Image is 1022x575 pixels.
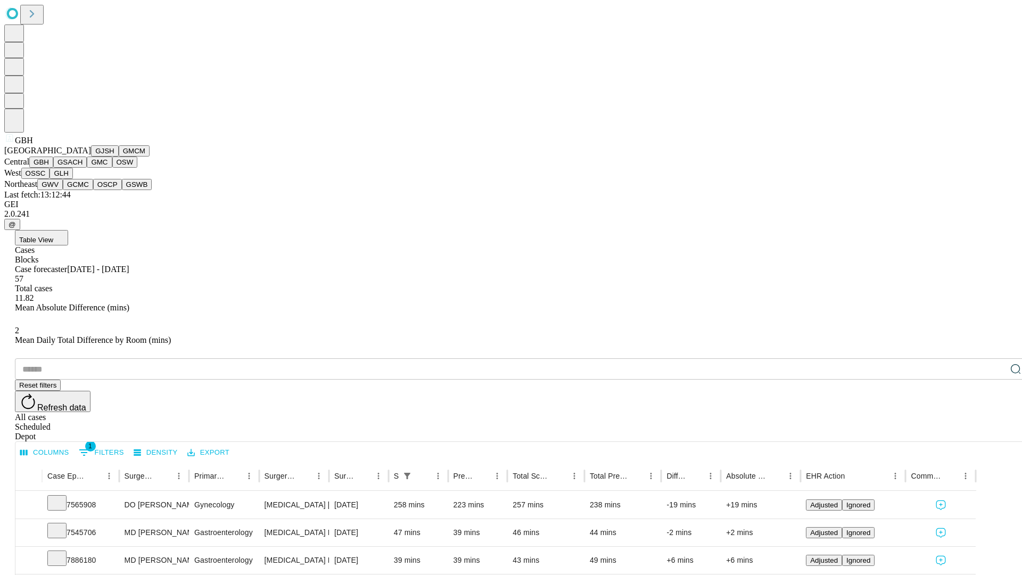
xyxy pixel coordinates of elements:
button: OSW [112,157,138,168]
span: West [4,168,21,177]
div: Surgery Date [334,472,355,480]
div: 1 active filter [400,469,415,483]
button: Sort [846,469,861,483]
button: GMC [87,157,112,168]
button: Select columns [18,445,72,461]
div: MD [PERSON_NAME] [PERSON_NAME] [125,519,184,546]
div: Total Scheduled Duration [513,472,551,480]
button: Export [185,445,232,461]
span: Mean Absolute Difference (mins) [15,303,129,312]
div: -19 mins [666,491,715,519]
div: 257 mins [513,491,579,519]
span: Ignored [846,556,870,564]
div: 258 mins [394,491,443,519]
button: Menu [490,469,505,483]
div: Gynecology [194,491,253,519]
div: DO [PERSON_NAME] [PERSON_NAME] [125,491,184,519]
button: GMCM [119,145,150,157]
button: Sort [768,469,783,483]
span: @ [9,220,16,228]
button: Expand [21,496,37,515]
div: +6 mins [726,547,795,574]
div: Case Epic Id [47,472,86,480]
span: Table View [19,236,53,244]
div: 49 mins [590,547,656,574]
div: GEI [4,200,1018,209]
button: Sort [356,469,371,483]
div: Primary Service [194,472,225,480]
button: Adjusted [806,555,842,566]
div: Gastroenterology [194,519,253,546]
button: Menu [703,469,718,483]
span: 57 [15,274,23,283]
div: MD [PERSON_NAME] [PERSON_NAME] [125,547,184,574]
span: Ignored [846,501,870,509]
button: Sort [416,469,431,483]
div: Difference [666,472,687,480]
div: 46 mins [513,519,579,546]
span: Northeast [4,179,37,188]
button: Density [131,445,180,461]
div: 39 mins [454,519,502,546]
div: -2 mins [666,519,715,546]
div: 238 mins [590,491,656,519]
div: [DATE] [334,491,383,519]
button: Menu [567,469,582,483]
button: OSCP [93,179,122,190]
button: Show filters [76,444,127,461]
button: Menu [644,469,658,483]
div: Gastroenterology [194,547,253,574]
button: Sort [943,469,958,483]
button: Sort [87,469,102,483]
div: 223 mins [454,491,502,519]
div: 39 mins [394,547,443,574]
button: Expand [21,552,37,570]
span: 2 [15,326,19,335]
div: Absolute Difference [726,472,767,480]
div: Total Predicted Duration [590,472,628,480]
span: 11.82 [15,293,34,302]
div: EHR Action [806,472,845,480]
button: Adjusted [806,527,842,538]
button: Menu [431,469,446,483]
button: GSACH [53,157,87,168]
button: @ [4,219,20,230]
button: Table View [15,230,68,245]
div: 47 mins [394,519,443,546]
button: GCMC [63,179,93,190]
div: 7886180 [47,547,114,574]
div: Scheduled In Room Duration [394,472,399,480]
div: 43 mins [513,547,579,574]
div: Comments [911,472,942,480]
span: 1 [85,441,96,451]
button: Expand [21,524,37,543]
button: Sort [475,469,490,483]
button: Menu [958,469,973,483]
span: Refresh data [37,403,86,412]
button: Menu [242,469,257,483]
div: 7545706 [47,519,114,546]
button: GLH [50,168,72,179]
button: GWV [37,179,63,190]
button: Menu [171,469,186,483]
button: Menu [888,469,903,483]
button: Sort [688,469,703,483]
div: [MEDICAL_DATA] FLEXIBLE WITH [MEDICAL_DATA] [265,547,324,574]
button: Show filters [400,469,415,483]
span: Ignored [846,529,870,537]
span: GBH [15,136,33,145]
button: Ignored [842,555,875,566]
button: Menu [102,469,117,483]
button: Refresh data [15,391,90,412]
button: Ignored [842,499,875,511]
span: Adjusted [810,501,838,509]
button: Sort [156,469,171,483]
span: Adjusted [810,529,838,537]
div: Surgery Name [265,472,295,480]
div: 39 mins [454,547,502,574]
div: +19 mins [726,491,795,519]
div: 44 mins [590,519,656,546]
span: Adjusted [810,556,838,564]
div: 2.0.241 [4,209,1018,219]
button: GBH [29,157,53,168]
